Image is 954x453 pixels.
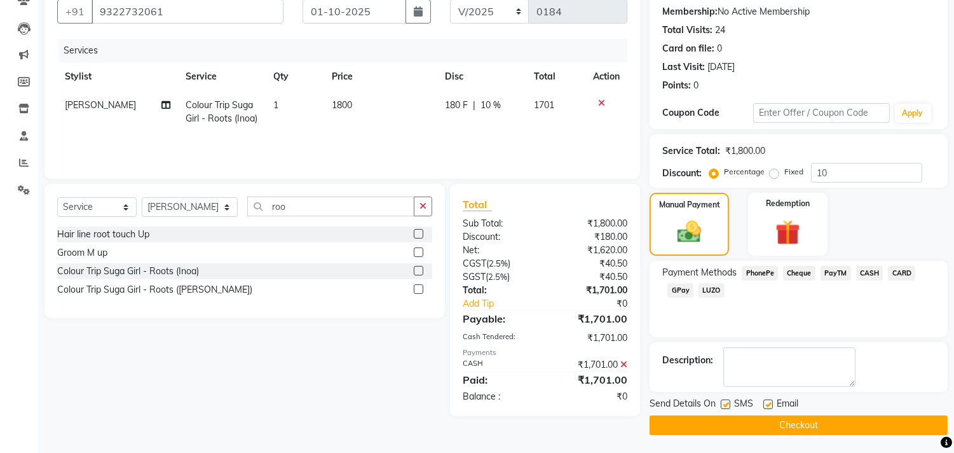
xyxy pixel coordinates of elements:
[453,270,545,284] div: ( )
[561,297,637,310] div: ₹0
[453,217,545,230] div: Sub Total:
[662,24,712,37] div: Total Visits:
[545,284,637,297] div: ₹1,701.00
[888,266,915,281] span: CARD
[715,24,725,37] div: 24
[662,106,753,120] div: Coupon Code
[742,266,778,281] span: PhonePe
[545,270,637,284] div: ₹40.50
[856,266,883,281] span: CASH
[783,266,815,281] span: Cheque
[698,283,725,298] span: LUZO
[895,104,931,123] button: Apply
[57,62,178,91] th: Stylist
[725,144,765,158] div: ₹1,800.00
[662,354,713,367] div: Description:
[332,99,352,111] span: 1800
[453,358,545,372] div: CASH
[659,199,720,211] label: Manual Payment
[545,257,637,270] div: ₹40.50
[453,372,545,387] div: Paid:
[453,257,545,270] div: ( )
[670,218,708,246] img: _cash.svg
[662,5,935,18] div: No Active Membership
[650,415,948,435] button: Checkout
[178,62,266,91] th: Service
[463,271,486,282] span: SGST
[488,272,507,282] span: 2.5%
[463,347,627,358] div: Payments
[57,265,199,278] div: Colour Trip Suga Girl - Roots (Inoa)
[693,79,698,92] div: 0
[463,198,492,211] span: Total
[545,217,637,230] div: ₹1,800.00
[585,62,627,91] th: Action
[717,42,722,55] div: 0
[266,62,324,91] th: Qty
[662,79,691,92] div: Points:
[724,166,765,178] label: Percentage
[662,167,702,180] div: Discount:
[526,62,586,91] th: Total
[489,258,508,268] span: 2.5%
[545,331,637,345] div: ₹1,701.00
[545,311,637,326] div: ₹1,701.00
[463,258,486,269] span: CGST
[453,230,545,244] div: Discount:
[784,166,803,178] label: Fixed
[662,42,714,55] div: Card on file:
[247,197,414,216] input: Search or Scan
[453,284,545,297] div: Total:
[65,99,136,111] span: [PERSON_NAME]
[534,99,554,111] span: 1701
[777,397,798,413] span: Email
[662,144,720,158] div: Service Total:
[662,266,737,279] span: Payment Methods
[480,99,501,112] span: 10 %
[734,397,753,413] span: SMS
[453,390,545,403] div: Balance :
[453,244,545,257] div: Net:
[445,99,468,112] span: 180 F
[273,99,278,111] span: 1
[453,297,561,310] a: Add Tip
[545,390,637,403] div: ₹0
[662,60,705,74] div: Last Visit:
[766,198,810,209] label: Redemption
[545,230,637,244] div: ₹180.00
[662,5,718,18] div: Membership:
[821,266,851,281] span: PayTM
[650,397,716,413] span: Send Details On
[57,283,252,296] div: Colour Trip Suga Girl - Roots ([PERSON_NAME])
[667,283,693,298] span: GPay
[57,246,107,260] div: Groom M up
[58,39,637,62] div: Services
[768,217,808,248] img: _gift.svg
[324,62,437,91] th: Price
[545,358,637,372] div: ₹1,701.00
[186,99,257,124] span: Colour Trip Suga Girl - Roots (Inoa)
[453,311,545,326] div: Payable:
[753,103,889,123] input: Enter Offer / Coupon Code
[453,331,545,345] div: Cash Tendered:
[707,60,735,74] div: [DATE]
[437,62,526,91] th: Disc
[545,372,637,387] div: ₹1,701.00
[57,228,149,241] div: Hair line root touch Up
[473,99,475,112] span: |
[545,244,637,257] div: ₹1,620.00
